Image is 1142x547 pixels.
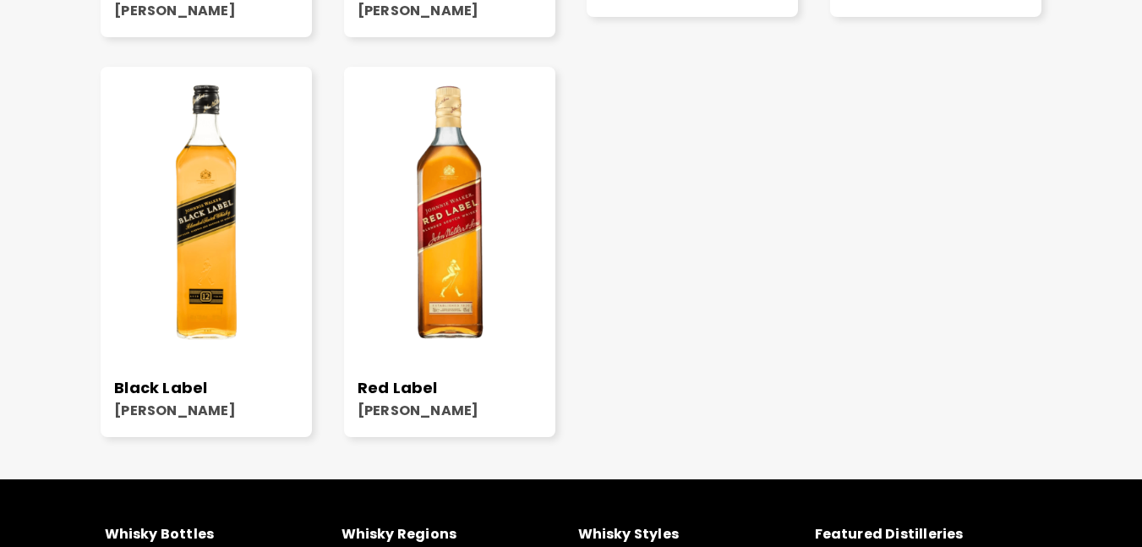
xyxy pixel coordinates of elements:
[335,522,571,547] a: Whisky Regions
[358,377,438,398] a: Red Label
[571,522,808,547] a: Whisky Styles
[114,1,236,20] a: [PERSON_NAME]
[344,80,555,345] img: Johnnie Walker - Red Label - Bottle
[358,1,479,20] a: [PERSON_NAME]
[98,522,335,547] a: Whisky Bottles
[114,377,207,398] a: Black Label
[808,522,1045,547] a: Featured Distilleries
[358,401,479,420] a: [PERSON_NAME]
[114,401,236,420] a: [PERSON_NAME]
[101,80,312,345] img: Johnnie Walker - Black Label - Bottle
